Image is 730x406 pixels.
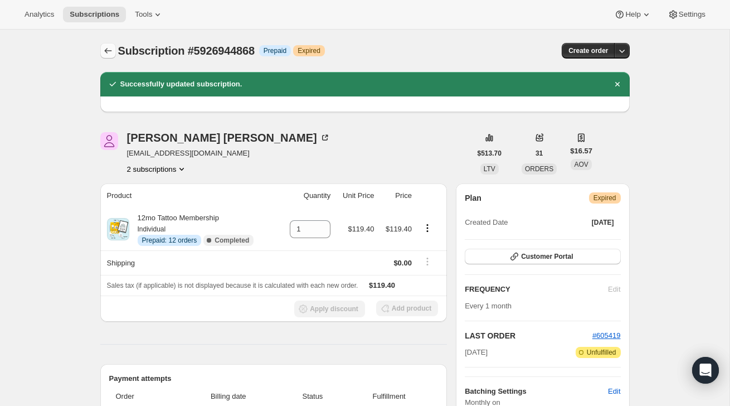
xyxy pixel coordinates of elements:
[100,183,280,208] th: Product
[138,225,166,233] small: Individual
[178,391,279,402] span: Billing date
[568,46,608,55] span: Create order
[264,46,286,55] span: Prepaid
[127,132,330,143] div: [PERSON_NAME] [PERSON_NAME]
[127,148,330,159] span: [EMAIL_ADDRESS][DOMAIN_NAME]
[465,284,608,295] h2: FREQUENCY
[585,215,621,230] button: [DATE]
[592,218,614,227] span: [DATE]
[587,348,616,357] span: Unfulfilled
[661,7,712,22] button: Settings
[625,10,640,19] span: Help
[521,252,573,261] span: Customer Portal
[484,165,495,173] span: LTV
[393,259,412,267] span: $0.00
[347,391,431,402] span: Fulfillment
[129,212,254,246] div: 12mo Tattoo Membership
[608,386,620,397] span: Edit
[574,161,588,168] span: AOV
[607,7,658,22] button: Help
[418,255,436,268] button: Shipping actions
[348,225,374,233] span: $119.40
[471,146,508,161] button: $513.70
[135,10,152,19] span: Tools
[386,225,412,233] span: $119.40
[107,218,129,240] img: product img
[120,79,242,90] h2: Successfully updated subscription.
[679,10,705,19] span: Settings
[570,146,592,157] span: $16.57
[100,43,116,59] button: Subscriptions
[63,7,126,22] button: Subscriptions
[465,302,512,310] span: Every 1 month
[285,391,340,402] span: Status
[465,217,508,228] span: Created Date
[593,194,616,202] span: Expired
[465,386,608,397] h6: Batching Settings
[128,7,170,22] button: Tools
[592,330,621,341] button: #605419
[334,183,377,208] th: Unit Price
[601,383,627,400] button: Edit
[478,149,502,158] span: $513.70
[465,330,592,341] h2: LAST ORDER
[529,146,549,161] button: 31
[109,373,439,384] h2: Payment attempts
[377,183,415,208] th: Price
[25,10,54,19] span: Analytics
[142,236,197,245] span: Prepaid: 12 orders
[118,45,255,57] span: Subscription #5926944868
[70,10,119,19] span: Subscriptions
[107,282,358,289] span: Sales tax (if applicable) is not displayed because it is calculated with each new order.
[610,76,625,92] button: Dismiss notification
[562,43,615,59] button: Create order
[536,149,543,158] span: 31
[592,331,621,340] a: #605419
[215,236,249,245] span: Completed
[298,46,320,55] span: Expired
[280,183,334,208] th: Quantity
[465,192,481,204] h2: Plan
[18,7,61,22] button: Analytics
[692,357,719,384] div: Open Intercom Messenger
[100,250,280,275] th: Shipping
[465,347,488,358] span: [DATE]
[465,249,620,264] button: Customer Portal
[418,222,436,234] button: Product actions
[100,132,118,150] span: Arwyn Rogers
[525,165,553,173] span: ORDERS
[127,163,188,175] button: Product actions
[369,281,395,289] span: $119.40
